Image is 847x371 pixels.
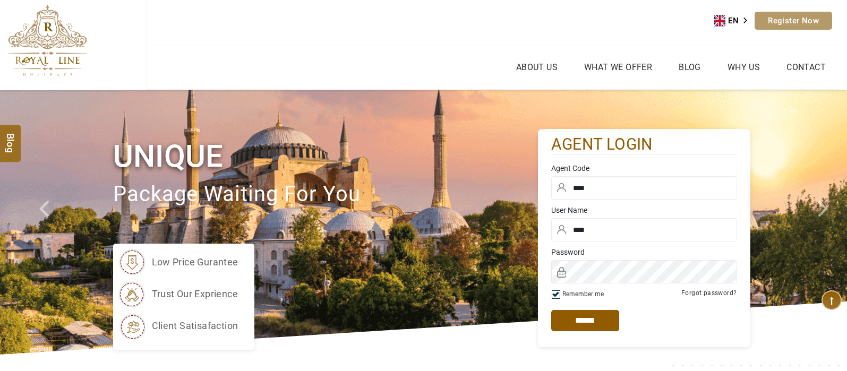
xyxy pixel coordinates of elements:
a: Why Us [725,59,763,75]
label: User Name [551,205,737,215]
label: Remember me [562,290,604,298]
li: client satisafaction [118,313,238,339]
img: The Royal Line Holidays [8,5,87,76]
div: Language [714,13,755,29]
a: What we Offer [581,59,655,75]
h1: Unique [113,136,538,176]
a: About Us [514,59,560,75]
li: trust our exprience [118,281,238,307]
span: Blog [4,133,18,142]
a: Check next prev [25,90,68,355]
a: Forgot password? [681,289,737,297]
a: Blog [676,59,704,75]
li: low price gurantee [118,249,238,275]
p: package waiting for you [113,177,538,212]
aside: Language selected: English [714,13,755,29]
a: Check next image [805,90,847,355]
a: EN [714,13,755,29]
h2: agent login [551,134,737,155]
a: Contact [784,59,828,75]
label: Password [551,247,737,257]
a: Register Now [755,12,832,30]
label: Agent Code [551,163,737,174]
